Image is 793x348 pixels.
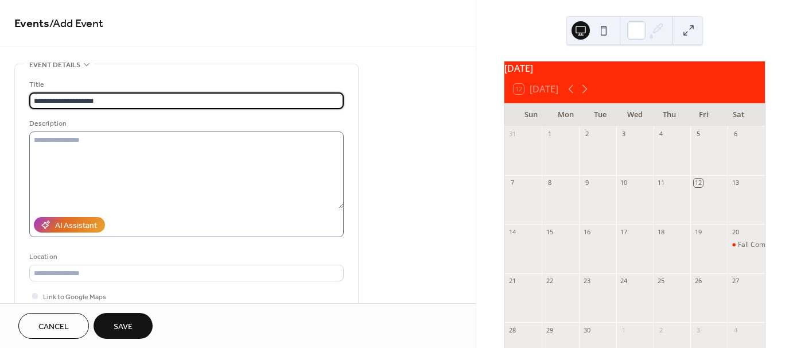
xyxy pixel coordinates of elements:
div: Tue [583,103,617,126]
button: Cancel [18,313,89,339]
div: 1 [545,130,554,138]
div: 28 [508,326,516,334]
div: 2 [657,326,666,334]
div: Fri [686,103,721,126]
div: Description [29,118,341,130]
div: 9 [582,179,591,187]
div: 29 [545,326,554,334]
div: 18 [657,227,666,236]
div: 30 [582,326,591,334]
button: Save [94,313,153,339]
div: Fall Community Breakfast [728,240,765,250]
div: 7 [508,179,516,187]
div: 22 [545,277,554,285]
div: Wed [617,103,652,126]
div: 11 [657,179,666,187]
span: Link to Google Maps [43,291,106,303]
button: AI Assistant [34,217,105,233]
span: / Add Event [49,13,103,35]
div: 10 [620,179,628,187]
div: 12 [694,179,702,187]
div: 15 [545,227,554,236]
div: Location [29,251,341,263]
div: 26 [694,277,702,285]
div: 8 [545,179,554,187]
div: 31 [508,130,516,138]
div: 4 [657,130,666,138]
div: 20 [731,227,740,236]
a: Events [14,13,49,35]
div: 13 [731,179,740,187]
div: 6 [731,130,740,138]
span: Event details [29,59,80,71]
div: Sat [721,103,756,126]
div: Mon [548,103,582,126]
div: 23 [582,277,591,285]
div: 17 [620,227,628,236]
div: 1 [620,326,628,334]
div: 24 [620,277,628,285]
div: 14 [508,227,516,236]
div: 19 [694,227,702,236]
div: 3 [694,326,702,334]
div: 4 [731,326,740,334]
div: 21 [508,277,516,285]
div: 2 [582,130,591,138]
div: 25 [657,277,666,285]
div: Title [29,79,341,91]
div: [DATE] [504,61,765,75]
div: 3 [620,130,628,138]
div: Thu [652,103,686,126]
div: 16 [582,227,591,236]
div: 27 [731,277,740,285]
span: Save [114,321,133,333]
div: AI Assistant [55,220,97,232]
span: Cancel [38,321,69,333]
div: 5 [694,130,702,138]
div: Sun [514,103,548,126]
